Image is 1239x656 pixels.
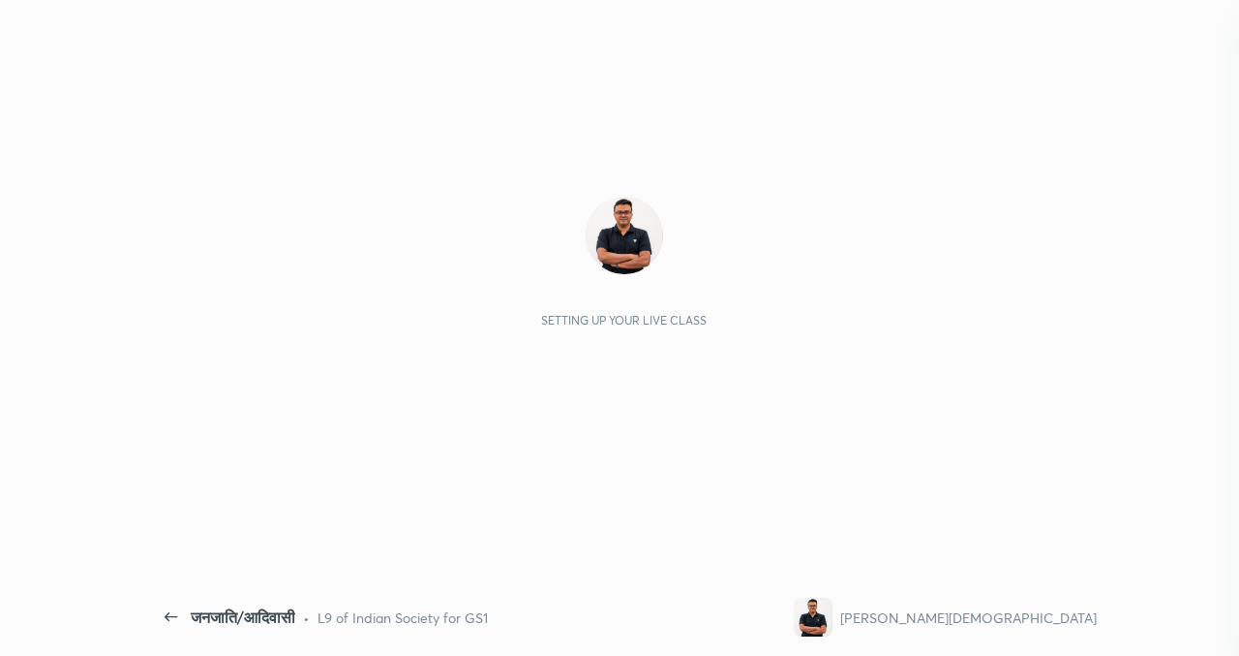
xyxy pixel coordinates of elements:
[191,606,295,629] div: जनजाति/आदिवासी
[303,608,310,628] div: •
[541,313,707,328] div: Setting up your live class
[317,608,488,628] div: L9 of Indian Society for GS1
[794,598,832,637] img: f9a666527379488a9d83e0f86d2874fe.jpg
[840,608,1097,628] div: [PERSON_NAME][DEMOGRAPHIC_DATA]
[586,197,663,274] img: f9a666527379488a9d83e0f86d2874fe.jpg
